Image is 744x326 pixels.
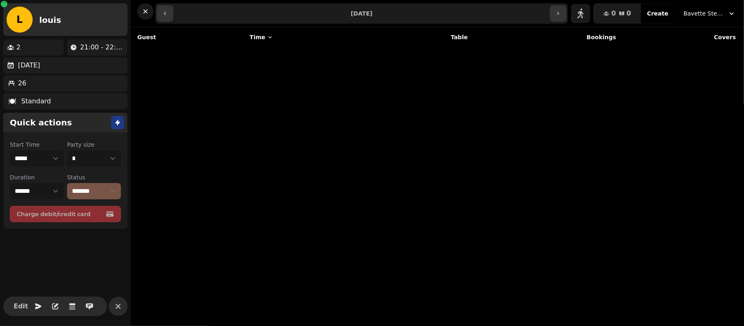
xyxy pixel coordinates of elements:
[80,42,124,52] p: 21:00 - 22:40
[131,27,245,47] th: Guest
[647,11,668,16] span: Create
[16,303,26,310] span: Edit
[8,96,16,106] p: 🍽️
[250,33,265,41] span: Time
[16,42,20,52] p: 2
[684,9,724,18] span: Bavette Steakhouse - [PERSON_NAME]
[611,10,616,17] span: 0
[13,298,29,315] button: Edit
[679,6,741,21] button: Bavette Steakhouse - [PERSON_NAME]
[372,27,473,47] th: Table
[18,60,40,70] p: [DATE]
[21,96,51,106] p: Standard
[17,211,104,217] span: Charge debit/credit card
[10,117,72,128] h2: Quick actions
[10,141,64,149] label: Start Time
[67,141,121,149] label: Party size
[18,78,26,88] p: 26
[250,33,273,41] button: Time
[641,4,675,23] button: Create
[594,4,641,23] button: 00
[39,14,61,26] h2: louis
[67,173,121,181] label: Status
[627,10,631,17] span: 0
[621,27,741,47] th: Covers
[473,27,621,47] th: Bookings
[10,173,64,181] label: Duration
[10,206,121,222] button: Charge debit/credit card
[16,15,22,25] span: L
